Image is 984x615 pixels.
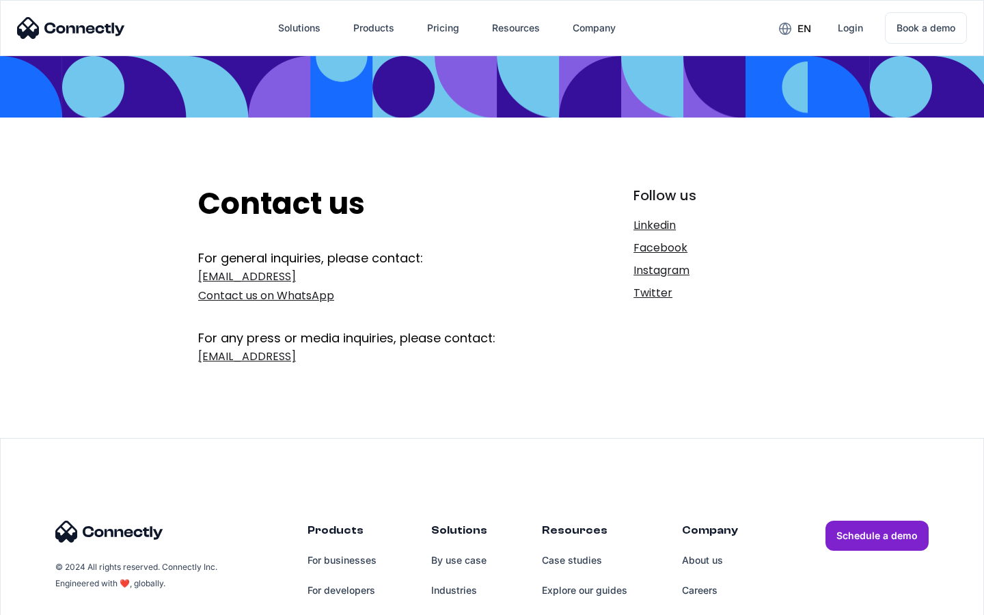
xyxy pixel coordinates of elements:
a: About us [682,545,738,575]
div: Solutions [278,18,320,38]
div: Company [573,18,616,38]
div: For any press or media inquiries, please contact: [198,309,545,347]
a: Pricing [416,12,470,44]
a: Twitter [633,284,786,303]
ul: Language list [27,591,82,610]
div: Login [838,18,863,38]
a: Facebook [633,238,786,258]
img: Connectly Logo [55,521,163,543]
a: Careers [682,575,738,605]
a: Instagram [633,261,786,280]
a: By use case [431,545,487,575]
a: Schedule a demo [825,521,929,551]
div: Follow us [633,186,786,205]
div: Pricing [427,18,459,38]
a: Linkedin [633,216,786,235]
img: Connectly Logo [17,17,125,39]
div: For general inquiries, please contact: [198,249,545,267]
a: Case studies [542,545,627,575]
h2: Contact us [198,186,545,222]
aside: Language selected: English [14,591,82,610]
div: Resources [542,521,627,545]
a: Login [827,12,874,44]
div: Products [307,521,377,545]
a: [EMAIL_ADDRESS] [198,347,545,366]
div: Solutions [431,521,487,545]
a: For developers [307,575,377,605]
a: Book a demo [885,12,967,44]
a: Explore our guides [542,575,627,605]
div: Resources [492,18,540,38]
div: Products [353,18,394,38]
div: © 2024 All rights reserved. Connectly Inc. Engineered with ❤️, globally. [55,559,219,592]
a: Industries [431,575,487,605]
div: en [797,19,811,38]
div: Company [682,521,738,545]
a: For businesses [307,545,377,575]
a: [EMAIL_ADDRESS]Contact us on WhatsApp [198,267,545,305]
